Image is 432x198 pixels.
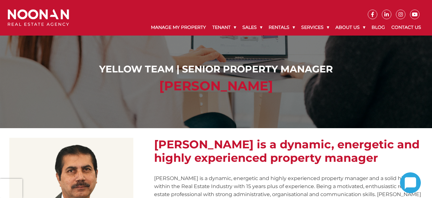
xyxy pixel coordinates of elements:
[368,19,388,36] a: Blog
[298,19,332,36] a: Services
[332,19,368,36] a: About Us
[148,19,209,36] a: Manage My Property
[209,19,239,36] a: Tenant
[239,19,265,36] a: Sales
[9,78,423,94] h2: [PERSON_NAME]
[154,138,423,165] h2: [PERSON_NAME] is a dynamic, energetic and highly experienced property manager
[8,9,69,26] img: Noonan Real Estate Agency
[388,19,424,36] a: Contact Us
[9,63,423,75] h1: Yellow Team | Senior Property Manager
[265,19,298,36] a: Rentals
